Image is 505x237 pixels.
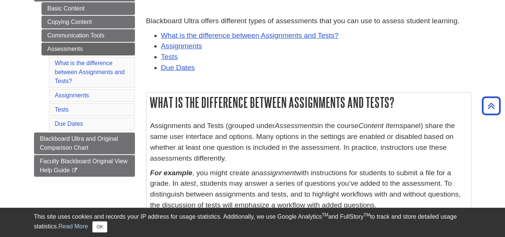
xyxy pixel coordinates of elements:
a: Assessments [41,43,135,55]
span: Blackboard Ultra and Original Comparison Chart [40,136,118,151]
button: Close [92,221,107,233]
a: What is the difference between Assignments and Tests? [55,60,125,84]
a: What is the difference between Assignments and Tests? [161,31,339,39]
a: Tests [55,106,69,113]
i: This link opens in a new window [71,168,78,173]
a: Faculty Blackboard Original View Help Guide [34,155,135,177]
div: This site uses cookies and records your IP address for usage statistics. Additionally, we use Goo... [34,212,471,233]
a: Copying Content [41,16,135,28]
sup: TM [364,212,370,218]
span: Faculty Blackboard Original View Help Guide [40,158,127,173]
a: Basic Content [41,2,135,15]
p: , you might create an with instructions for students to submit a file for a grade. In a , student... [150,168,467,211]
a: Communication Tools [41,29,135,42]
p: Blackboard Ultra offers different types of assessments that you can use to assess student learning. [146,16,471,27]
em: Assessments [275,122,317,130]
a: Assignments [55,92,89,98]
a: Back to Top [479,101,503,111]
em: Content Items [358,122,403,130]
p: Assignments and Tests (grouped under in the course panel) share the same user interface and optio... [150,121,467,164]
strong: For example [150,169,193,177]
a: Due Dates [161,64,195,72]
em: test [184,179,196,187]
sup: TM [322,212,328,218]
a: Assignments [161,42,202,50]
a: Tests [161,53,178,61]
a: Read More [58,223,88,230]
a: Blackboard Ultra and Original Comparison Chart [34,133,135,154]
a: Due Dates [55,121,83,127]
em: assignment [259,169,296,177]
h2: What is the difference between Assignments and Tests? [147,92,471,112]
